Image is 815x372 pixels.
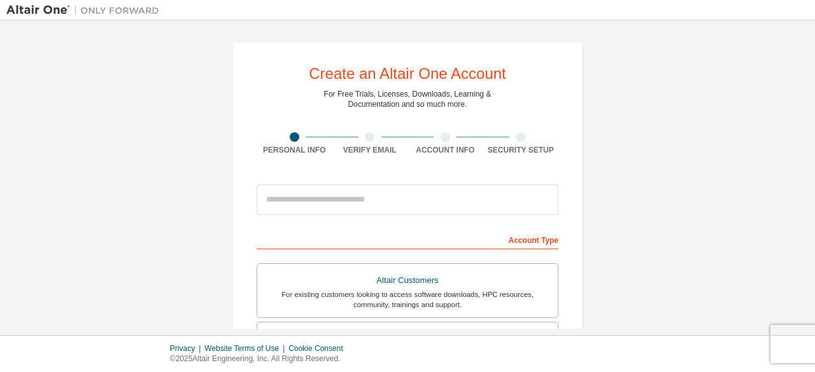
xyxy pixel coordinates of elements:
[332,145,408,155] div: Verify Email
[257,229,558,249] div: Account Type
[288,343,350,354] div: Cookie Consent
[309,66,506,81] div: Create an Altair One Account
[257,145,332,155] div: Personal Info
[204,343,288,354] div: Website Terms of Use
[324,89,492,109] div: For Free Trials, Licenses, Downloads, Learning & Documentation and so much more.
[407,145,483,155] div: Account Info
[170,343,204,354] div: Privacy
[265,289,550,310] div: For existing customers looking to access software downloads, HPC resources, community, trainings ...
[483,145,559,155] div: Security Setup
[6,4,166,17] img: Altair One
[265,272,550,289] div: Altair Customers
[170,354,351,364] p: © 2025 Altair Engineering, Inc. All Rights Reserved.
